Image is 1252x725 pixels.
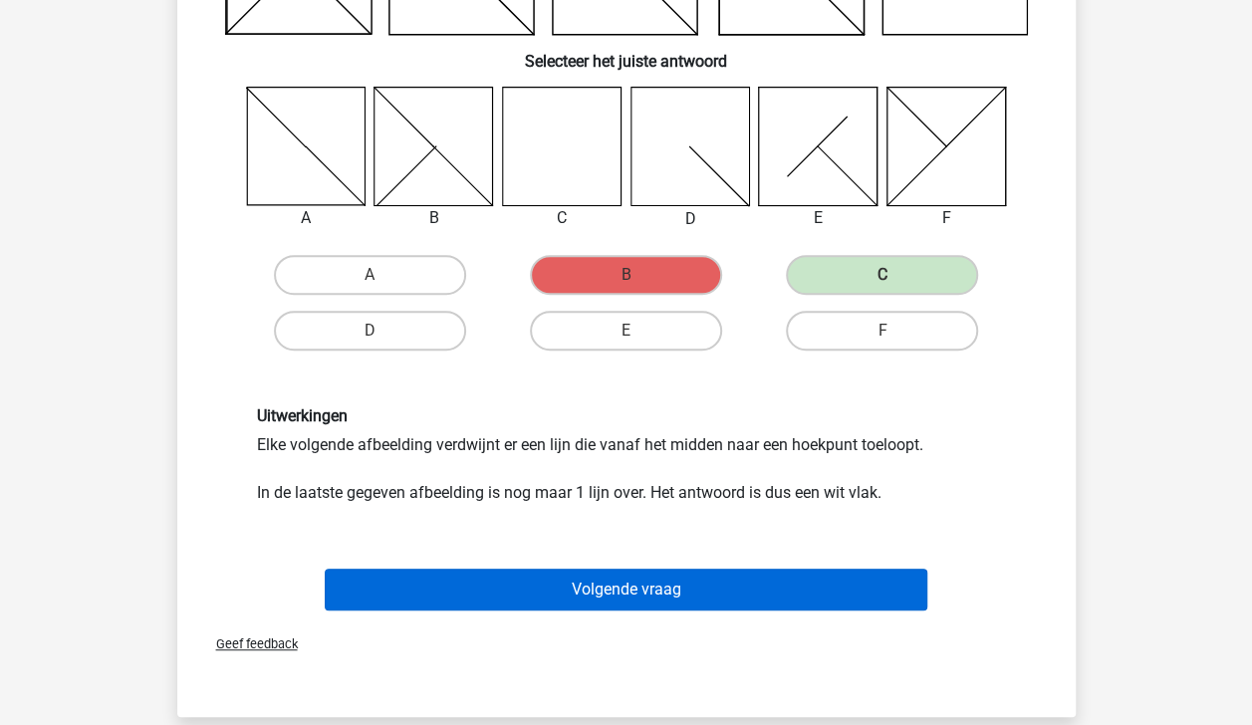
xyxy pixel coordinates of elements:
div: A [231,206,381,230]
label: B [530,255,722,295]
label: A [274,255,466,295]
div: Elke volgende afbeelding verdwijnt er een lijn die vanaf het midden naar een hoekpunt toeloopt. I... [242,406,1011,505]
div: F [872,206,1022,230]
div: C [487,206,637,230]
h6: Uitwerkingen [257,406,996,425]
button: Volgende vraag [325,569,927,610]
div: B [359,206,509,230]
div: E [743,206,893,230]
h6: Selecteer het juiste antwoord [209,36,1044,71]
div: D [616,207,766,231]
label: D [274,311,466,351]
label: E [530,311,722,351]
label: C [786,255,978,295]
span: Geef feedback [200,636,298,651]
label: F [786,311,978,351]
